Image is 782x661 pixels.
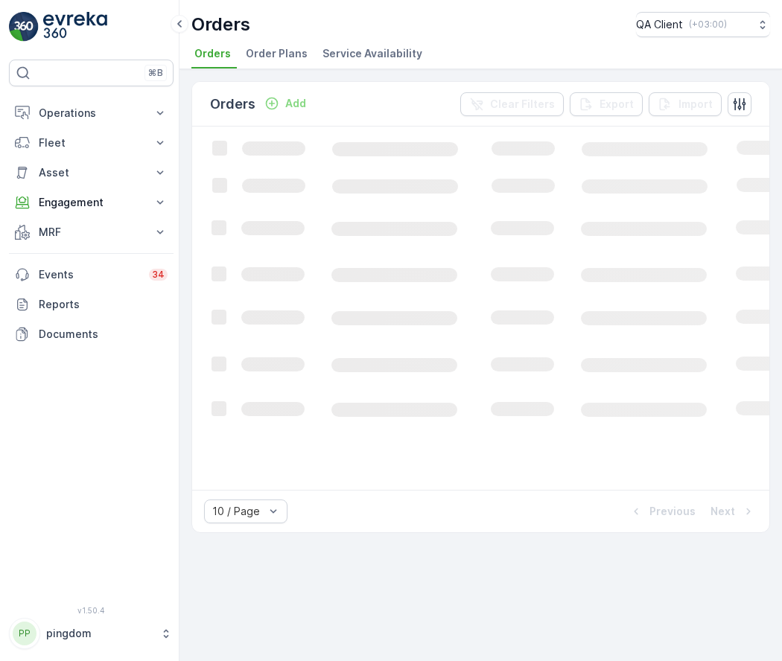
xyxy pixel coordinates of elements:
p: pingdom [46,626,153,641]
span: Service Availability [322,46,422,61]
p: Previous [649,504,696,519]
p: Operations [39,106,144,121]
button: Clear Filters [460,92,564,116]
div: PP [13,622,36,645]
img: logo [9,12,39,42]
span: v 1.50.4 [9,606,174,615]
p: Documents [39,327,168,342]
button: Asset [9,158,174,188]
span: Order Plans [246,46,308,61]
p: Next [711,504,735,519]
button: Export [570,92,643,116]
button: Add [258,95,312,112]
button: QA Client(+03:00) [636,12,770,37]
p: Engagement [39,195,144,210]
p: ( +03:00 ) [689,19,727,31]
button: Previous [627,502,697,520]
button: PPpingdom [9,618,174,649]
button: Import [649,92,722,116]
span: Orders [194,46,231,61]
button: MRF [9,217,174,247]
p: Clear Filters [490,97,555,112]
p: Export [600,97,634,112]
p: 34 [152,269,165,281]
p: Reports [39,297,168,312]
p: Orders [191,13,250,36]
p: Asset [39,165,144,180]
p: Add [285,96,306,111]
button: Next [709,502,757,520]
p: Import [678,97,713,112]
p: QA Client [636,17,683,32]
p: MRF [39,225,144,240]
button: Operations [9,98,174,128]
a: Reports [9,290,174,319]
p: ⌘B [148,67,163,79]
p: Events [39,267,140,282]
p: Orders [210,94,255,115]
button: Fleet [9,128,174,158]
a: Documents [9,319,174,349]
p: Fleet [39,135,144,150]
a: Events34 [9,260,174,290]
button: Engagement [9,188,174,217]
img: logo_light-DOdMpM7g.png [43,12,107,42]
